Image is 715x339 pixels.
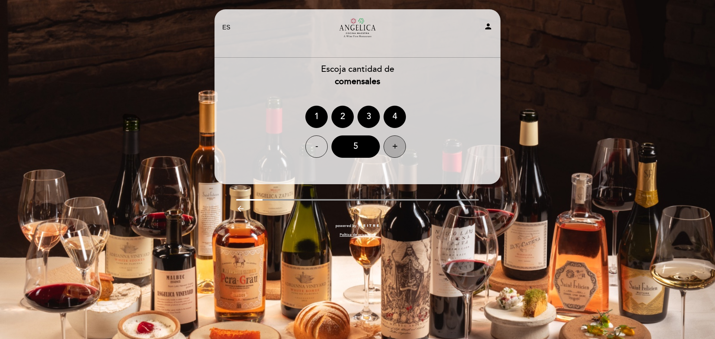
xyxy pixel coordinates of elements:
a: Restaurante [PERSON_NAME] Maestra [311,17,404,38]
div: 1 [305,106,328,128]
button: person [484,22,493,33]
div: 2 [331,106,354,128]
div: 5 [331,135,380,158]
span: powered by [336,223,356,228]
a: powered by [336,223,379,228]
div: Escoja cantidad de [214,63,501,88]
div: 3 [357,106,380,128]
i: arrow_backward [236,204,245,213]
div: + [384,135,406,158]
img: MEITRE [358,224,379,228]
div: - [305,135,328,158]
b: comensales [335,76,380,87]
i: person [484,22,493,31]
div: 4 [384,106,406,128]
a: Política de privacidad [340,232,375,237]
